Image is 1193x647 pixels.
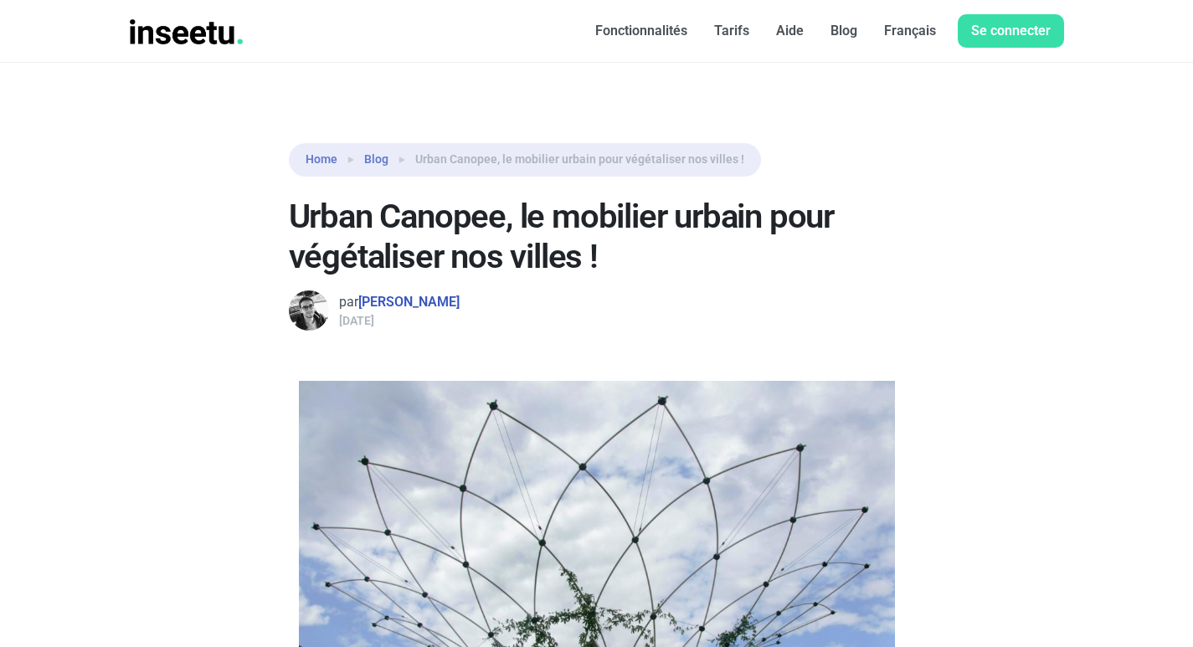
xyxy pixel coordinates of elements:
a: Se connecter [958,14,1064,48]
img: INSEETU [130,19,244,44]
li: Urban Canopee, le mobilier urbain pour végétaliser nos villes ! [388,150,744,170]
a: Home [306,151,337,168]
div: [DATE] [339,312,460,329]
div: par [339,292,460,312]
a: [PERSON_NAME] [358,294,460,310]
font: Aide [776,23,804,39]
a: Blog [817,14,871,48]
font: Se connecter [971,23,1051,39]
h1: Urban Canopee, le mobilier urbain pour végétaliser nos villes ! [289,197,905,277]
a: Blog [364,151,388,168]
nav: breadcrumb [289,143,761,177]
a: Aide [763,14,817,48]
a: Tarifs [701,14,763,48]
font: Fonctionnalités [595,23,687,39]
a: Français [871,14,949,48]
font: Blog [830,23,857,39]
font: Tarifs [714,23,749,39]
a: Fonctionnalités [582,14,701,48]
